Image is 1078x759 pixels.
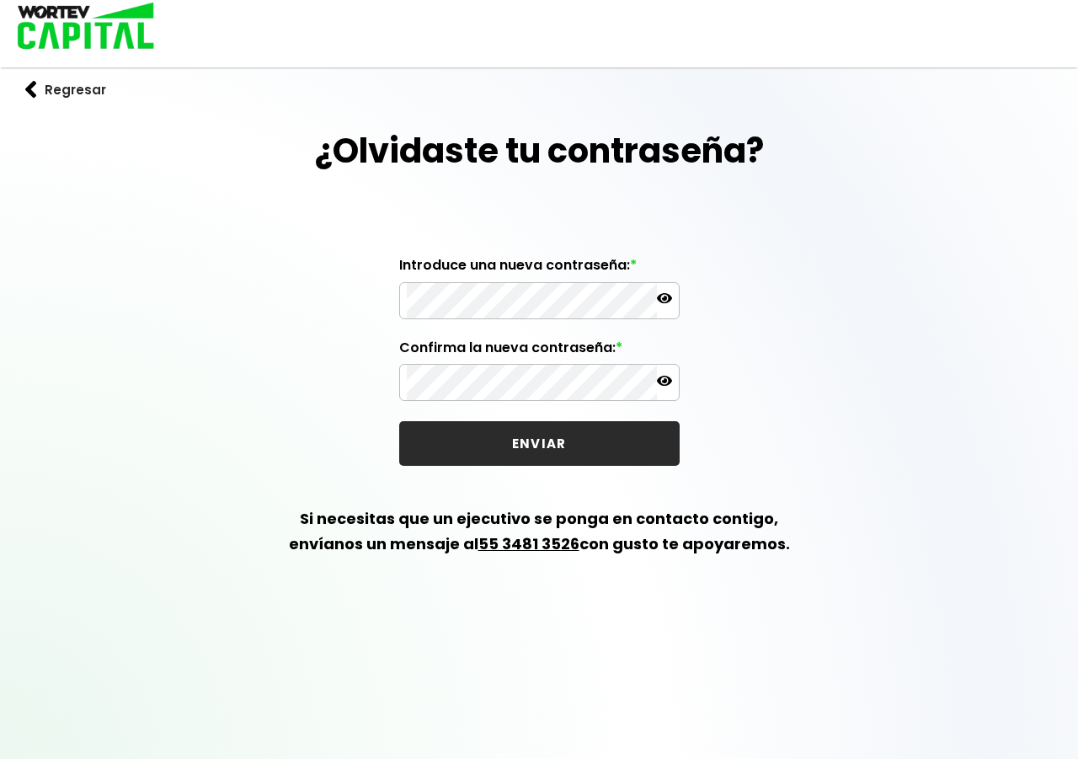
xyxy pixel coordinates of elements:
h1: ¿Olvidaste tu contraseña? [315,126,764,176]
b: Si necesitas que un ejecutivo se ponga en contacto contigo, envíanos un mensaje al con gusto te a... [289,508,790,554]
button: ENVIAR [399,421,680,466]
img: flecha izquierda [25,81,37,99]
a: 55 3481 3526 [478,533,579,554]
label: Confirma la nueva contraseña: [399,339,680,365]
label: Introduce una nueva contraseña: [399,257,680,282]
